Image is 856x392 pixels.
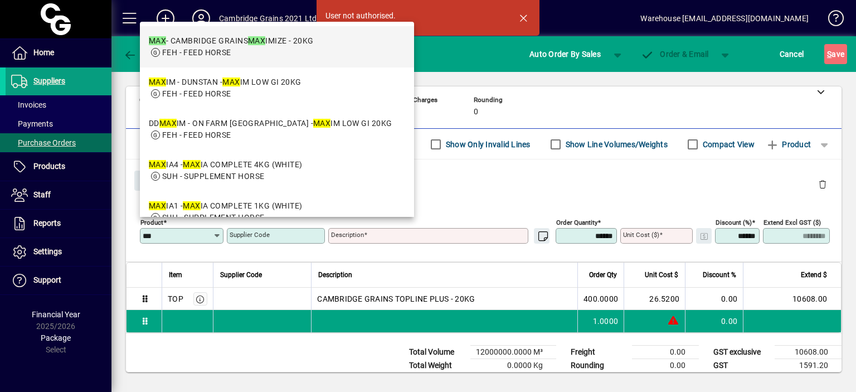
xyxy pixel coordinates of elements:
[140,191,414,233] mat-option: MAXIA1 - MAXIA COMPLETE 1KG (WHITE)
[403,346,470,359] td: Total Volume
[149,78,166,86] em: MAX
[33,275,61,284] span: Support
[11,100,46,109] span: Invoices
[140,67,414,109] mat-option: MAXIM - DUNSTAN - MAXIM LOW GI 20KG
[623,231,659,239] mat-label: Unit Cost ($)
[635,44,714,64] button: Order & Email
[641,50,709,59] span: Order & Email
[577,310,624,332] td: 1.0000
[149,159,303,171] div: IA4 - IA COMPLETE 4KG (WHITE)
[6,210,111,238] a: Reports
[565,346,632,359] td: Freight
[126,159,842,200] div: Product
[556,219,597,226] mat-label: Order Quantity
[149,200,303,212] div: IA1 - IA COMPLETE 1KG (WHITE)
[444,139,531,150] label: Show Only Invalid Lines
[183,160,200,169] em: MAX
[775,346,842,359] td: 10608.00
[123,50,160,59] span: Back
[524,44,606,64] button: Auto Order By Sales
[6,181,111,209] a: Staff
[149,76,301,88] div: IM - DUNSTAN - IM LOW GI 20KG
[529,45,601,63] span: Auto Order By Sales
[331,231,364,239] mat-label: Description
[685,310,743,332] td: 0.00
[149,160,166,169] em: MAX
[403,359,470,372] td: Total Weight
[33,219,61,228] span: Reports
[563,139,668,150] label: Show Line Volumes/Weights
[159,119,177,128] em: MAX
[703,269,736,281] span: Discount %
[824,44,847,64] button: Save
[6,39,111,67] a: Home
[222,78,240,86] em: MAX
[801,269,827,281] span: Extend $
[777,44,807,64] button: Cancel
[140,109,414,150] mat-option: DD MAXIM - ON FARM DUNSTAN - MAXIM LOW GI 20KG
[716,219,752,226] mat-label: Discount (%)
[162,213,265,222] span: SUH - SUPPLEMENT HORSE
[743,288,841,310] td: 10608.00
[565,359,632,372] td: Rounding
[183,201,200,210] em: MAX
[168,293,183,304] div: TOP
[6,114,111,133] a: Payments
[140,219,163,226] mat-label: Product
[33,162,65,171] span: Products
[775,359,842,372] td: 1591.20
[33,190,51,199] span: Staff
[11,138,76,147] span: Purchase Orders
[33,76,65,85] span: Suppliers
[134,171,172,191] button: Close
[577,288,624,310] td: 400.0000
[470,359,556,372] td: 0.0000 Kg
[139,172,168,190] span: Close
[640,9,809,27] div: Warehouse [EMAIL_ADDRESS][DOMAIN_NAME]
[32,310,80,319] span: Financial Year
[230,231,270,239] mat-label: Supplier Code
[708,346,775,359] td: GST exclusive
[6,267,111,294] a: Support
[183,8,219,28] button: Profile
[140,150,414,191] mat-option: MAXIA4 - MAXIA COMPLETE 4KG (WHITE)
[470,346,556,359] td: 12000000.0000 M³
[41,333,71,342] span: Package
[162,89,231,98] span: FEH - FEED HORSE
[6,133,111,152] a: Purchase Orders
[632,359,699,372] td: 0.00
[140,26,414,67] mat-option: MAX - CAMBRIDGE GRAINS MAXIMIZE - 20KG
[132,175,175,185] app-page-header-button: Close
[248,36,265,45] em: MAX
[313,119,330,128] em: MAX
[149,118,392,129] div: DD IM - ON FARM [GEOGRAPHIC_DATA] - IM LOW GI 20KG
[589,269,617,281] span: Order Qty
[474,108,478,117] span: 0
[763,219,821,226] mat-label: Extend excl GST ($)
[120,44,163,64] button: Back
[149,36,166,45] em: MAX
[6,95,111,114] a: Invoices
[827,50,831,59] span: S
[6,238,111,266] a: Settings
[33,48,54,57] span: Home
[809,171,836,197] button: Delete
[318,269,352,281] span: Description
[645,269,678,281] span: Unit Cost $
[162,172,265,181] span: SUH - SUPPLEMENT HORSE
[685,288,743,310] td: 0.00
[624,288,685,310] td: 26.5200
[820,2,842,38] a: Knowledge Base
[11,119,53,128] span: Payments
[632,346,699,359] td: 0.00
[111,44,173,64] app-page-header-button: Back
[162,48,231,57] span: FEH - FEED HORSE
[220,269,262,281] span: Supplier Code
[701,139,755,150] label: Compact View
[149,35,314,47] div: - CAMBRIDGE GRAINS IMIZE - 20KG
[148,8,183,28] button: Add
[169,269,182,281] span: Item
[708,359,775,372] td: GST
[219,9,317,27] div: Cambridge Grains 2021 Ltd
[827,45,844,63] span: ave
